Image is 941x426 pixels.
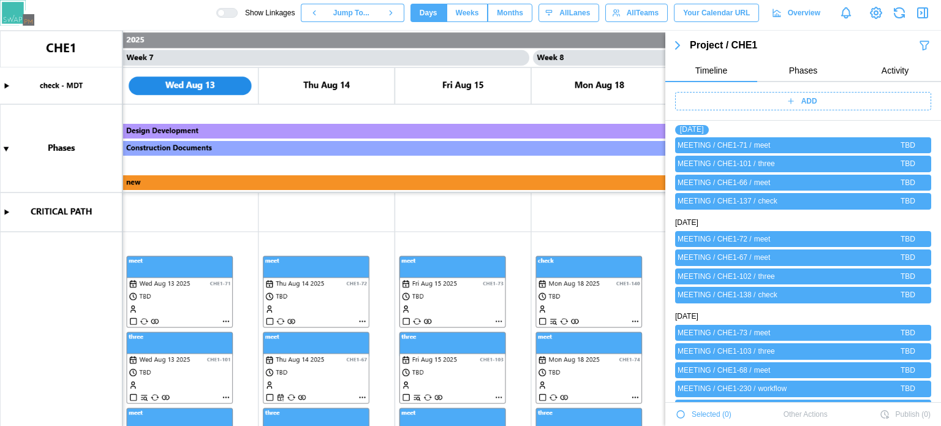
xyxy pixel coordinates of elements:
div: MEETING / CHE1-73 / [678,327,752,339]
div: MEETING / CHE1-230 / [678,383,755,395]
button: Selected (0) [675,405,732,424]
div: TBD [901,196,915,207]
span: Phases [789,66,818,75]
div: MEETING / CHE1-71 / [678,140,752,151]
div: TBD [901,365,915,376]
a: Notifications [836,2,856,23]
div: TBD [901,252,915,264]
span: Show Linkages [238,8,295,18]
a: [DATE] [675,217,698,229]
div: TBD [901,140,915,151]
div: three [758,346,898,357]
div: MEETING / CHE1-137 / [678,196,755,207]
div: MEETING / CHE1-103 / [678,346,755,357]
a: [DATE] [680,125,704,134]
div: meet [754,177,898,189]
span: Activity [882,66,909,75]
button: Filter [918,39,931,52]
span: Timeline [695,66,727,75]
div: meet [754,140,898,151]
div: meet [754,252,898,264]
div: workflow [758,383,898,395]
span: All Teams [627,4,659,21]
div: TBD [901,158,915,170]
span: Days [420,4,437,21]
div: MEETING / CHE1-101 / [678,158,755,170]
div: MEETING / CHE1-138 / [678,289,755,301]
div: MEETING / CHE1-66 / [678,177,752,189]
button: Refresh Grid [891,4,908,21]
span: Months [497,4,523,21]
span: ADD [801,93,817,110]
a: [DATE] [675,311,698,322]
div: TBD [901,346,915,357]
div: MEETING / CHE1-68 / [678,365,752,376]
div: TBD [901,177,915,189]
div: Project / CHE1 [690,38,918,53]
span: All Lanes [559,4,590,21]
span: Jump To... [333,4,369,21]
button: Close Drawer [914,4,931,21]
div: MEETING / CHE1-72 / [678,234,752,245]
span: Weeks [456,4,479,21]
div: MEETING / CHE1-102 / [678,271,755,283]
div: TBD [901,327,915,339]
span: Selected ( 0 ) [692,406,731,423]
div: three [758,271,898,283]
div: TBD [901,271,915,283]
span: Your Calendar URL [683,4,750,21]
div: meet [754,327,898,339]
div: three [758,158,898,170]
div: check [758,196,898,207]
div: TBD [901,383,915,395]
a: View Project [867,4,885,21]
div: meet [754,365,898,376]
div: TBD [901,234,915,245]
div: meet [754,234,898,245]
span: Overview [788,4,820,21]
div: check [758,289,898,301]
div: TBD [901,289,915,301]
div: MEETING / CHE1-67 / [678,252,752,264]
